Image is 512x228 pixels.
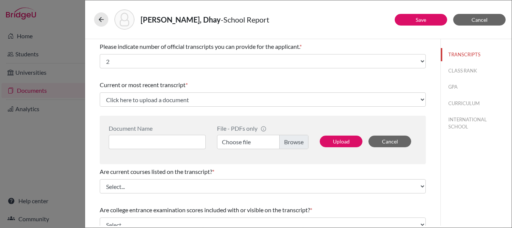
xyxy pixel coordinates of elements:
[441,113,512,133] button: INTERNATIONAL SCHOOL
[217,135,308,149] label: Choose file
[100,168,212,175] span: Are current courses listed on the transcript?
[320,136,362,147] button: Upload
[441,64,512,77] button: CLASS RANK
[109,125,206,132] div: Document Name
[100,81,186,88] span: Current or most recent transcript
[441,97,512,110] button: CURRICULUM
[141,15,221,24] strong: [PERSON_NAME], Dhay
[100,43,299,50] span: Please indicate number of official transcripts you can provide for the applicant.
[260,126,266,132] span: info
[441,80,512,94] button: GPA
[221,15,269,24] span: - School Report
[100,206,310,213] span: Are college entrance examination scores included with or visible on the transcript?
[441,48,512,61] button: TRANSCRIPTS
[368,136,411,147] button: Cancel
[217,125,308,132] div: File - PDFs only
